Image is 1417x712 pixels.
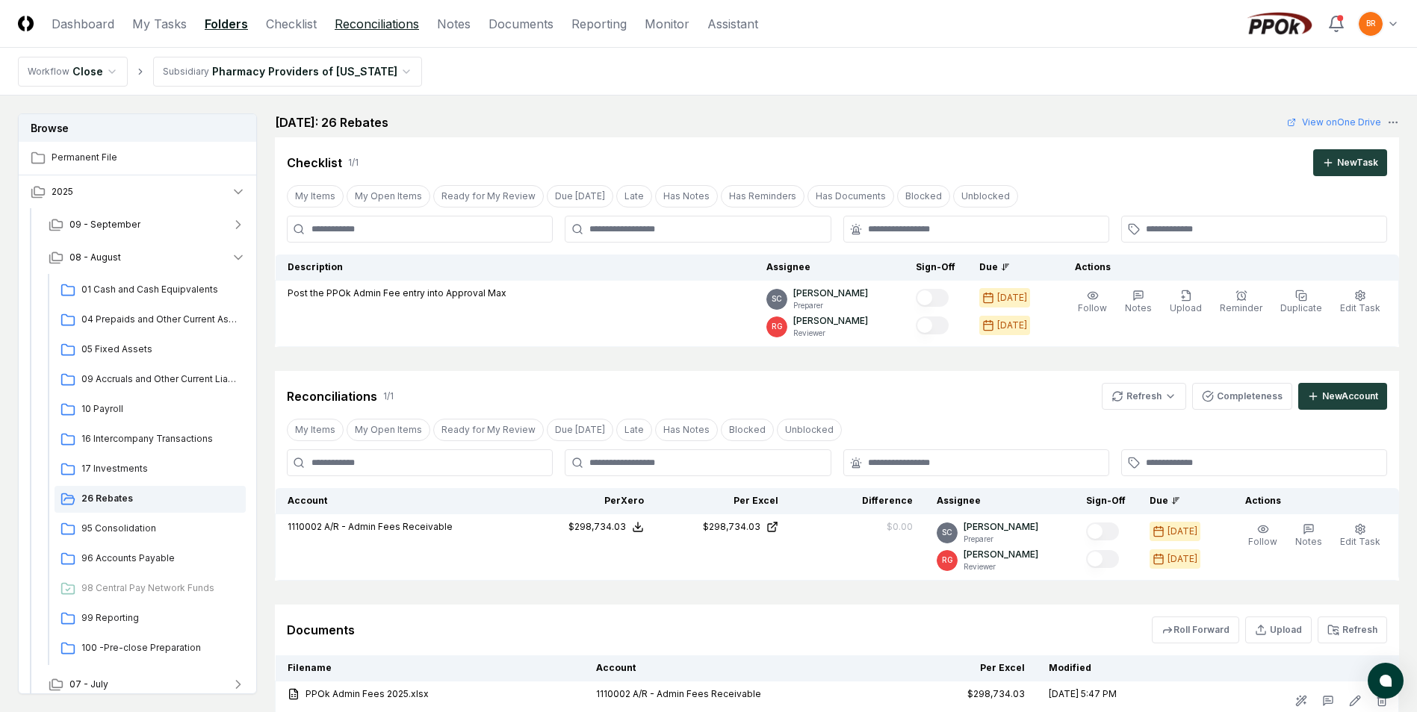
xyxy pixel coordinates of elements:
th: Per Excel [656,488,790,514]
a: 95 Consolidation [55,516,246,543]
button: Has Notes [655,185,718,207]
div: Subsidiary [163,65,209,78]
a: Folders [205,15,248,33]
th: Difference [790,488,925,514]
button: My Items [287,419,344,441]
button: Late [616,185,652,207]
button: Mark complete [916,289,949,307]
span: 98 Central Pay Network Funds [81,581,240,595]
a: 10 Payroll [55,396,246,423]
p: Preparer [793,300,868,311]
span: Duplicate [1280,302,1322,313]
a: 09 Accruals and Other Current Liabilities [55,366,246,393]
th: Assignee [754,254,904,281]
a: Monitor [645,15,689,33]
button: Follow [1075,287,1110,318]
button: Upload [1245,616,1312,643]
button: Has Documents [807,185,894,207]
button: Notes [1292,520,1325,552]
a: Notes [437,15,471,33]
button: Roll Forward [1152,616,1239,643]
button: NewAccount [1298,383,1387,410]
th: Per Xero [521,488,656,514]
a: $298,734.03 [668,520,778,534]
button: My Open Items [347,419,430,441]
a: 100 -Pre-close Preparation [55,635,246,662]
p: [PERSON_NAME] [793,287,868,300]
div: 1 / 1 [383,390,394,403]
span: BR [1366,18,1376,29]
a: Reporting [571,15,627,33]
span: 17 Investments [81,462,240,475]
button: Edit Task [1337,287,1383,318]
nav: breadcrumb [18,57,422,87]
span: 09 Accruals and Other Current Liabilities [81,372,240,386]
span: 16 Intercompany Transactions [81,432,240,446]
a: 26 Rebates [55,486,246,513]
button: Unblocked [777,419,842,441]
button: Mark complete [916,316,949,334]
button: Due Today [547,185,613,207]
div: 1110002 A/R - Admin Fees Receivable [596,687,890,701]
a: 99 Reporting [55,605,246,632]
a: View onOne Drive [1287,116,1381,129]
th: Modified [1037,655,1191,681]
button: My Open Items [347,185,430,207]
button: BR [1357,10,1384,37]
div: Due [979,260,1039,274]
div: New Account [1322,390,1378,403]
span: Reminder [1220,302,1262,313]
a: Permanent File [19,142,258,175]
button: atlas-launcher [1368,663,1404,699]
th: Assignee [925,488,1074,514]
button: Edit Task [1337,520,1383,552]
a: Documents [489,15,554,33]
span: RG [772,321,783,332]
button: Upload [1167,287,1205,318]
div: [DATE] [997,319,1027,332]
p: [PERSON_NAME] [964,548,1038,561]
a: 05 Fixed Assets [55,337,246,363]
a: 98 Central Pay Network Funds [55,575,246,602]
img: Logo [18,16,34,31]
p: Reviewer [964,561,1038,572]
div: 1 / 1 [348,156,359,169]
button: Mark complete [1086,550,1119,568]
a: 16 Intercompany Transactions [55,426,246,453]
span: 1110002 [288,521,322,532]
span: SC [772,293,782,305]
button: My Items [287,185,344,207]
button: Reminder [1217,287,1265,318]
button: 09 - September [37,208,258,241]
div: Workflow [28,65,69,78]
button: Blocked [721,419,774,441]
span: Follow [1248,536,1277,547]
span: Upload [1170,302,1202,313]
th: Account [584,655,902,681]
span: Follow [1078,302,1107,313]
div: [DATE] [997,291,1027,305]
button: 07 - July [37,668,258,701]
span: Notes [1125,302,1152,313]
th: Sign-Off [904,254,967,281]
span: 07 - July [69,678,108,691]
span: Edit Task [1340,302,1380,313]
button: Duplicate [1277,287,1325,318]
span: 26 Rebates [81,492,240,505]
button: NewTask [1313,149,1387,176]
a: 04 Prepaids and Other Current Assets [55,307,246,334]
span: 04 Prepaids and Other Current Assets [81,313,240,326]
button: Has Reminders [721,185,804,207]
a: PPOk Admin Fees 2025.xlsx [288,687,572,701]
div: $298,734.03 [568,520,626,534]
a: My Tasks [132,15,187,33]
th: Filename [276,655,585,681]
span: 10 Payroll [81,402,240,416]
button: Due Today [547,419,613,441]
p: Preparer [964,534,1038,545]
button: Unblocked [953,185,1018,207]
span: 96 Accounts Payable [81,552,240,565]
img: PPOk logo [1244,12,1315,36]
div: Actions [1233,494,1387,508]
div: Documents [287,621,355,639]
